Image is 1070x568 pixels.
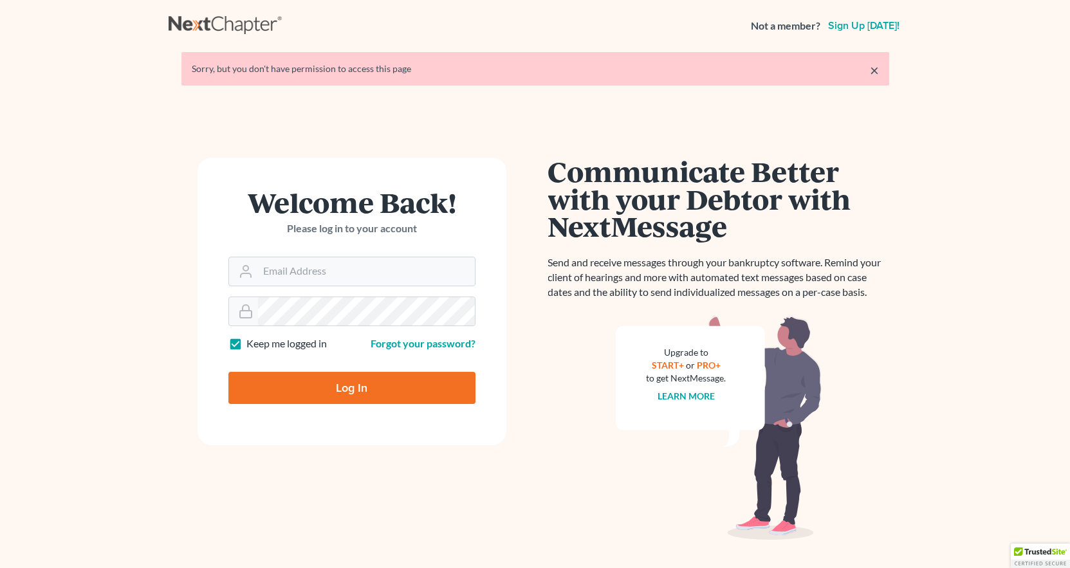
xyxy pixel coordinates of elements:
p: Please log in to your account [228,221,475,236]
a: PRO+ [697,360,721,371]
h1: Communicate Better with your Debtor with NextMessage [548,158,889,240]
input: Log In [228,372,475,404]
input: Email Address [258,257,475,286]
a: Learn more [658,390,715,401]
div: TrustedSite Certified [1011,544,1070,568]
img: nextmessage_bg-59042aed3d76b12b5cd301f8e5b87938c9018125f34e5fa2b7a6b67550977c72.svg [616,315,822,540]
span: or [686,360,695,371]
a: Sign up [DATE]! [826,21,902,31]
div: Upgrade to [647,346,726,359]
a: × [870,62,879,78]
p: Send and receive messages through your bankruptcy software. Remind your client of hearings and mo... [548,255,889,300]
a: START+ [652,360,684,371]
strong: Not a member? [751,19,820,33]
h1: Welcome Back! [228,188,475,216]
a: Forgot your password? [371,337,475,349]
label: Keep me logged in [246,336,327,351]
div: to get NextMessage. [647,372,726,385]
div: Sorry, but you don't have permission to access this page [192,62,879,75]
